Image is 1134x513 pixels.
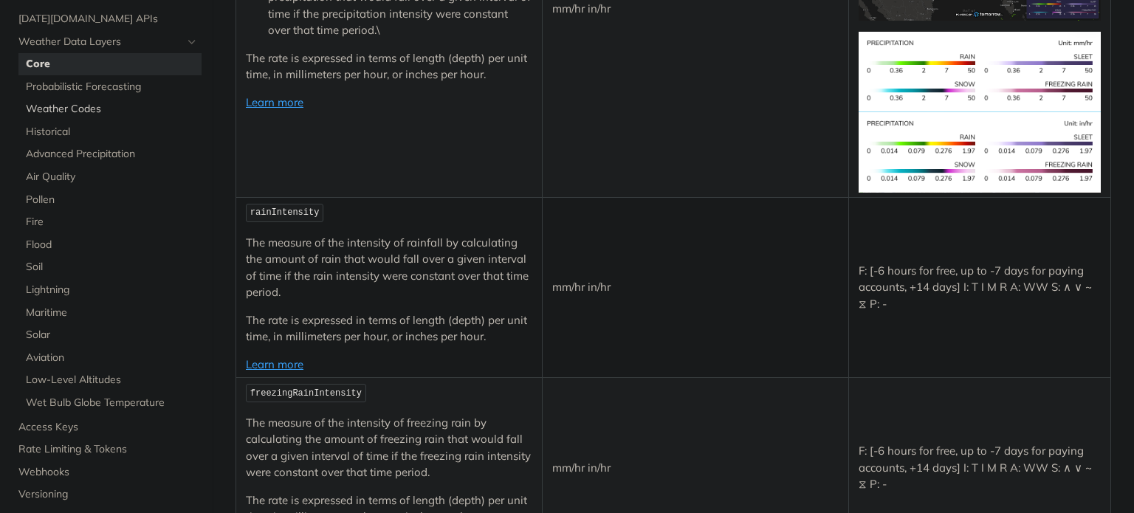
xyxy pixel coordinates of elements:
a: Learn more [246,357,303,371]
a: Aviation [18,347,202,369]
a: Versioning [11,483,202,506]
a: Access Keys [11,416,202,438]
span: Flood [26,238,198,252]
span: Weather Data Layers [18,35,182,49]
a: Air Quality [18,166,202,188]
p: mm/hr in/hr [552,279,839,296]
span: Versioning [18,487,198,502]
span: Historical [26,125,198,140]
a: Weather Codes [18,98,202,120]
p: The rate is expressed in terms of length (depth) per unit time, in millimeters per hour, or inche... [246,50,532,83]
a: Maritime [18,302,202,324]
a: Soil [18,256,202,278]
span: Advanced Precipitation [26,147,198,162]
p: The measure of the intensity of rainfall by calculating the amount of rain that would fall over a... [246,235,532,301]
a: [DATE][DOMAIN_NAME] APIs [11,8,202,30]
span: Aviation [26,351,198,365]
p: The rate is expressed in terms of length (depth) per unit time, in millimeters per hour, or inche... [246,312,532,345]
a: Advanced Precipitation [18,143,202,165]
span: Core [26,57,198,72]
span: Low-Level Altitudes [26,373,198,388]
button: Hide subpages for Weather Data Layers [186,36,198,48]
p: mm/hr in/hr [552,460,839,477]
span: Probabilistic Forecasting [26,80,198,94]
a: Wet Bulb Globe Temperature [18,392,202,414]
span: rainIntensity [250,207,320,218]
a: Flood [18,234,202,256]
span: Expand image [859,63,1102,78]
a: Solar [18,324,202,346]
a: Learn more [246,95,303,109]
p: mm/hr in/hr [552,1,839,18]
span: Air Quality [26,170,198,185]
span: [DATE][DOMAIN_NAME] APIs [18,12,198,27]
span: Pollen [26,193,198,207]
a: Weather Data LayersHide subpages for Weather Data Layers [11,31,202,53]
a: Lightning [18,279,202,301]
span: Webhooks [18,465,198,480]
span: Maritime [26,306,198,320]
a: Core [18,53,202,75]
span: Weather Codes [26,102,198,117]
span: Expand image [859,144,1102,158]
span: Lightning [26,283,198,297]
p: F: [-6 hours for free, up to -7 days for paying accounts, +14 days] I: T I M R A: WW S: ∧ ∨ ~ ⧖ P: - [859,443,1102,493]
span: Fire [26,215,198,230]
a: Low-Level Altitudes [18,369,202,391]
p: F: [-6 hours for free, up to -7 days for paying accounts, +14 days] I: T I M R A: WW S: ∧ ∨ ~ ⧖ P: - [859,263,1102,313]
a: Historical [18,121,202,143]
a: Webhooks [11,461,202,483]
a: Rate Limiting & Tokens [11,438,202,461]
a: Probabilistic Forecasting [18,76,202,98]
span: Solar [26,328,198,342]
a: Fire [18,211,202,233]
span: freezingRainIntensity [250,388,362,399]
span: Access Keys [18,420,198,435]
span: Soil [26,260,198,275]
a: Pollen [18,189,202,211]
p: The measure of the intensity of freezing rain by calculating the amount of freezing rain that wou... [246,415,532,481]
span: Wet Bulb Globe Temperature [26,396,198,410]
span: Rate Limiting & Tokens [18,442,198,457]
